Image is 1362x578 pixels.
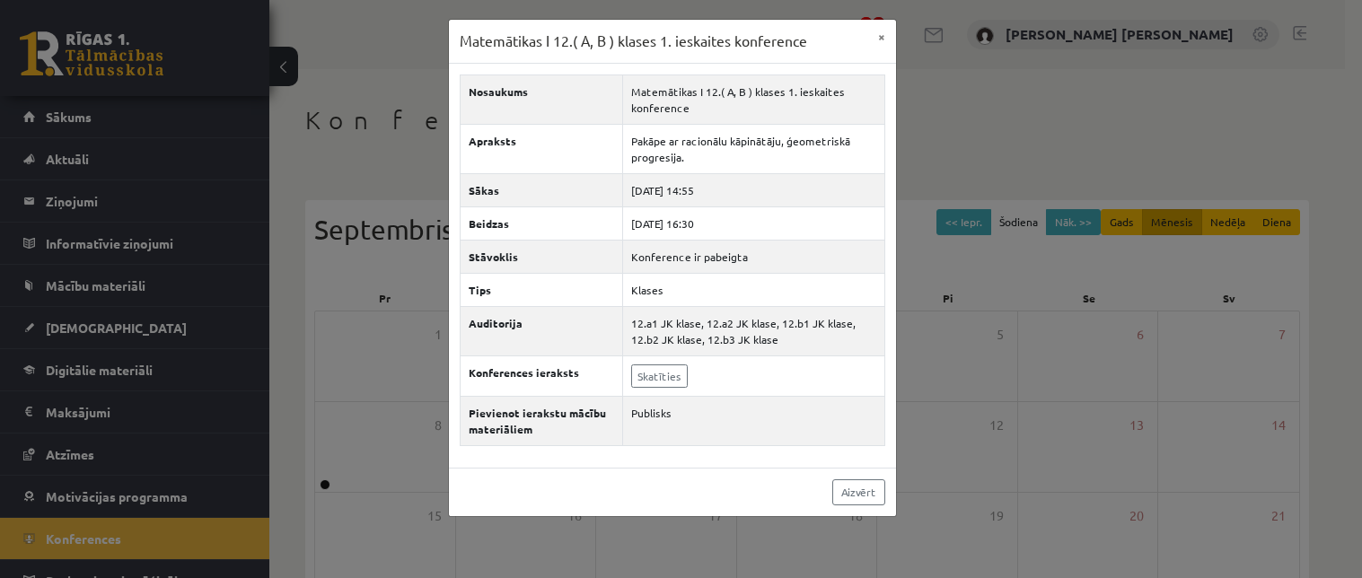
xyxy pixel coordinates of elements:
td: [DATE] 16:30 [622,206,884,240]
a: Skatīties [631,364,688,388]
td: Pakāpe ar racionālu kāpinātāju, ģeometriskā progresija. [622,124,884,173]
td: Konference ir pabeigta [622,240,884,273]
td: Klases [622,273,884,306]
td: 12.a1 JK klase, 12.a2 JK klase, 12.b1 JK klase, 12.b2 JK klase, 12.b3 JK klase [622,306,884,355]
td: Matemātikas I 12.( A, B ) klases 1. ieskaites konference [622,74,884,124]
td: Publisks [622,396,884,445]
th: Konferences ieraksts [461,355,623,396]
th: Nosaukums [461,74,623,124]
th: Beidzas [461,206,623,240]
th: Tips [461,273,623,306]
button: × [867,20,896,54]
h3: Matemātikas I 12.( A, B ) klases 1. ieskaites konference [460,31,807,52]
th: Auditorija [461,306,623,355]
th: Stāvoklis [461,240,623,273]
th: Apraksts [461,124,623,173]
th: Sākas [461,173,623,206]
th: Pievienot ierakstu mācību materiāliem [461,396,623,445]
td: [DATE] 14:55 [622,173,884,206]
a: Aizvērt [832,479,885,505]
